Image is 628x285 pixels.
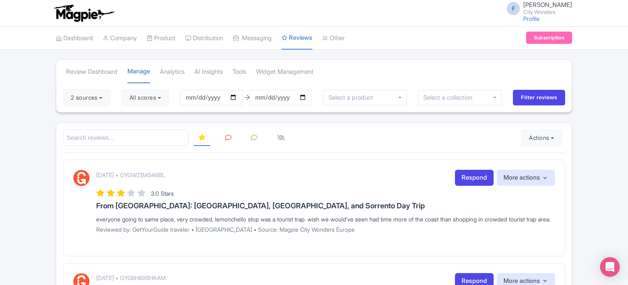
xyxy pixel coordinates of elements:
[502,2,572,15] a: F [PERSON_NAME] City Wonders
[185,27,223,50] a: Distribution
[147,27,175,50] a: Product
[282,27,312,50] a: Reviews
[423,94,478,101] input: Select a collection
[194,61,223,83] a: AI Insights
[96,225,555,234] p: Reviewed by: GetYourGuide traveler • [GEOGRAPHIC_DATA] • Source: Magpie City Wonders Europe
[122,89,169,106] button: All scores
[66,61,118,83] a: Review Dashboard
[233,27,272,50] a: Messaging
[96,215,555,223] div: everyone going to same place, very crowded, lemonchello stop was a tourist trap. wish we would’ve...
[96,171,165,179] p: [DATE] • GYGWZBA548BL
[507,2,520,15] span: F
[63,89,110,106] button: 2 sources
[600,257,620,277] div: Open Intercom Messenger
[103,27,137,50] a: Company
[513,90,565,105] input: Filter reviews
[151,190,174,197] span: 3.0 Stars
[73,170,90,186] img: GetYourGuide Logo
[322,27,345,50] a: Other
[96,274,166,282] p: [DATE] • GYG6H8X6HKAM
[63,130,189,146] input: Search reviews...
[523,1,572,9] span: [PERSON_NAME]
[521,130,562,146] button: Actions
[52,4,115,22] img: logo-ab69f6fb50320c5b225c76a69d11143b.png
[56,27,93,50] a: Dashboard
[497,170,555,186] button: More actions
[256,61,314,83] a: Widget Management
[455,170,494,186] a: Respond
[127,60,150,84] a: Manage
[96,202,555,210] h3: From [GEOGRAPHIC_DATA]: [GEOGRAPHIC_DATA], [GEOGRAPHIC_DATA], and Sorrento Day Trip
[233,61,246,83] a: Tools
[160,61,185,83] a: Analytics
[523,9,572,15] small: City Wonders
[523,15,540,22] a: Profile
[526,32,572,44] a: Subscription
[328,94,378,101] input: Select a product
